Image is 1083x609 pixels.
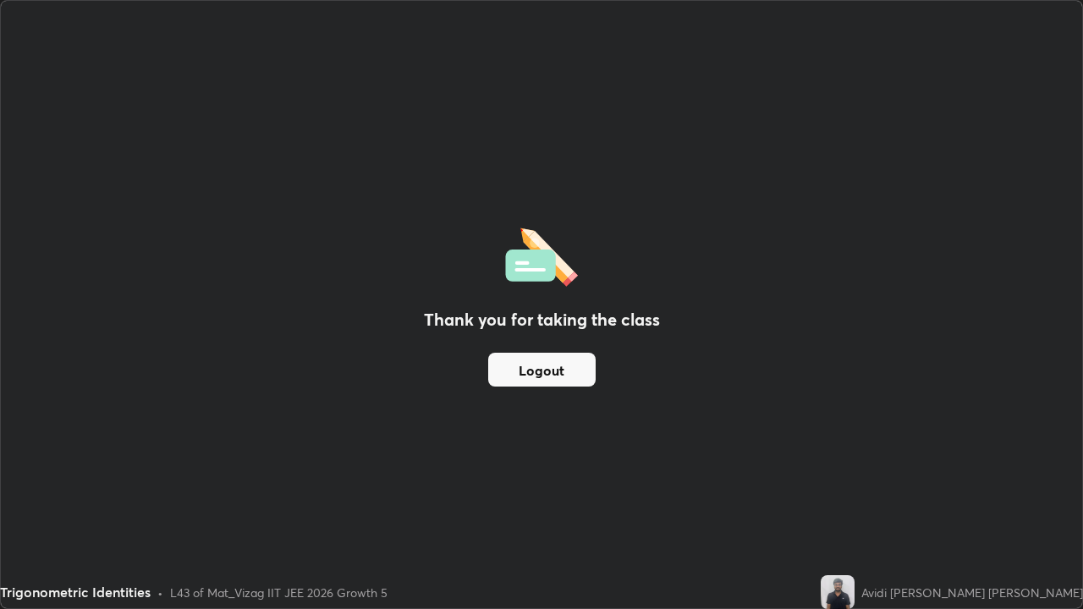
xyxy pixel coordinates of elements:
h2: Thank you for taking the class [424,307,660,332]
div: • [157,584,163,601]
div: L43 of Mat_Vizag IIT JEE 2026 Growth 5 [170,584,388,601]
div: Avidi [PERSON_NAME] [PERSON_NAME] [861,584,1083,601]
img: fdab62d5ebe0400b85cf6e9720f7db06.jpg [821,575,855,609]
img: offlineFeedback.1438e8b3.svg [505,222,578,287]
button: Logout [488,353,596,387]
